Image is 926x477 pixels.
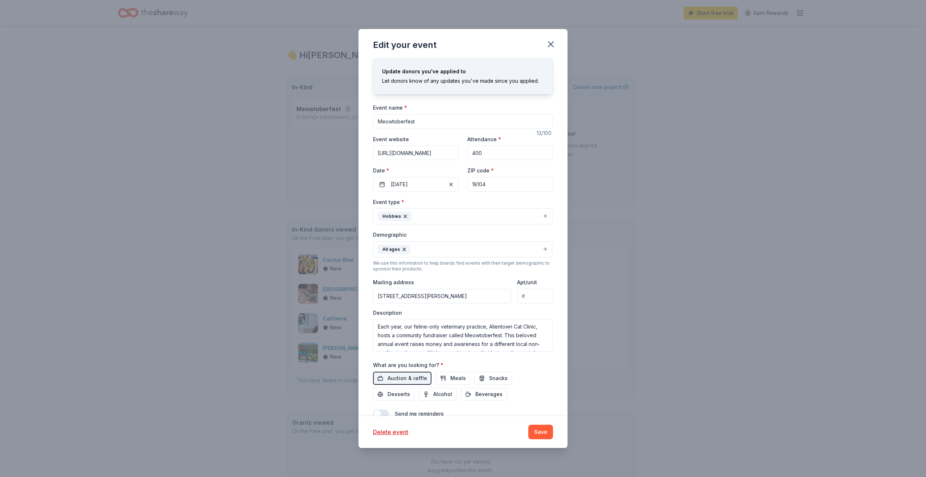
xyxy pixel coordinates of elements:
button: Snacks [475,372,512,385]
button: Desserts [373,388,414,401]
span: Alcohol [433,390,452,399]
label: ZIP code [467,167,494,174]
label: Event name [373,104,407,111]
div: Edit your event [373,39,437,51]
div: All ages [378,245,410,254]
label: Event type [373,199,404,206]
div: Hobbies [378,212,411,221]
span: Snacks [489,374,508,383]
label: Demographic [373,231,407,238]
button: Meals [436,372,470,385]
input: https://www... [373,146,459,160]
span: Desserts [388,390,410,399]
label: Description [373,309,402,317]
label: Mailing address [373,279,414,286]
label: Date [373,167,459,174]
label: Attendance [467,136,501,143]
input: Spring Fundraiser [373,114,553,129]
label: Event website [373,136,409,143]
input: 20 [467,146,553,160]
div: We use this information to help brands find events with their target demographic to sponsor their... [373,260,553,272]
input: 12345 (U.S. only) [467,177,553,192]
button: Beverages [461,388,507,401]
div: 13 /100 [537,129,553,138]
label: Apt/unit [517,279,537,286]
button: Alcohol [419,388,456,401]
label: Send me reminders [395,411,444,417]
span: Auction & raffle [388,374,427,383]
span: Beverages [475,390,503,399]
label: What are you looking for? [373,362,443,369]
button: All ages [373,241,553,257]
div: Update donors you've applied to [382,67,544,76]
button: Auction & raffle [373,372,431,385]
button: [DATE] [373,177,459,192]
button: Delete event [373,428,408,436]
button: Save [528,425,553,439]
input: Enter a US address [373,289,511,303]
div: Let donors know of any updates you've made since you applied. [382,77,544,85]
span: Meals [450,374,466,383]
button: Hobbies [373,208,553,224]
textarea: Each year, our feline-only veterinary practice, Allentown Cat Clinic, hosts a community fundraise... [373,319,553,352]
input: # [517,289,553,303]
